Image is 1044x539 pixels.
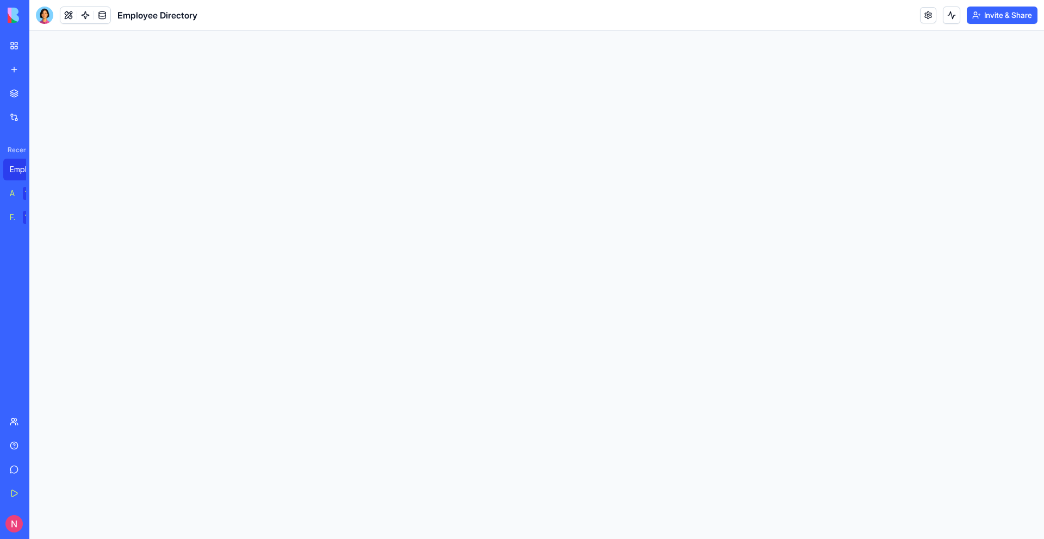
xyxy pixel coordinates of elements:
div: TRY [23,187,40,200]
a: AI Logo GeneratorTRY [3,183,47,204]
div: TRY [23,211,40,224]
span: Recent [3,146,26,154]
a: Feedback FormTRY [3,206,47,228]
img: ACg8ocLcociyy9znLq--h6yEi2cYg3E6pP5UTMLYLOfNa3QwLQ1bTA=s96-c [5,515,23,532]
a: Employee Directory [3,159,47,180]
div: AI Logo Generator [10,188,15,199]
div: Feedback Form [10,212,15,223]
div: Employee Directory [10,164,40,175]
span: Employee Directory [117,9,197,22]
button: Invite & Share [967,7,1037,24]
img: logo [8,8,75,23]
